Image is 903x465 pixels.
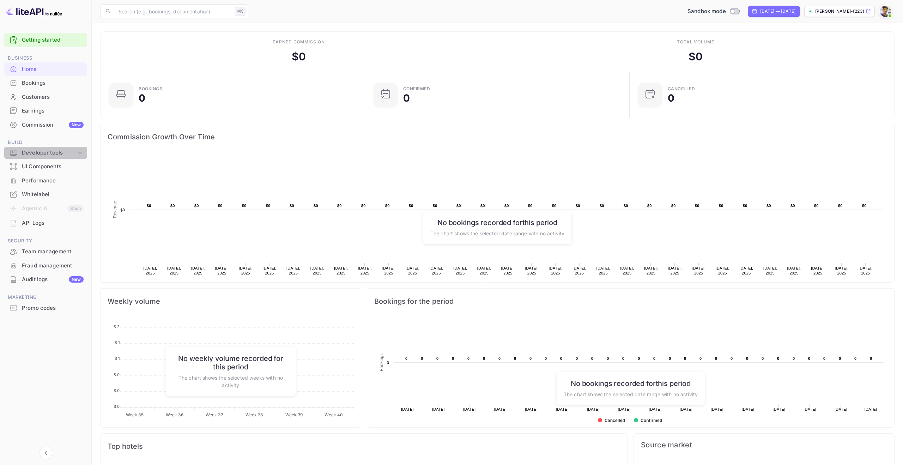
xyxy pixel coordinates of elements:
[716,266,729,275] text: [DATE], 2025
[528,204,533,208] text: $0
[699,356,702,361] text: 0
[144,266,157,275] text: [DATE], 2025
[787,266,801,275] text: [DATE], 2025
[22,79,84,87] div: Bookings
[436,356,438,361] text: 0
[823,356,825,361] text: 0
[711,407,723,411] text: [DATE]
[456,204,461,208] text: $0
[337,204,342,208] text: $0
[838,204,843,208] text: $0
[715,356,717,361] text: 0
[4,160,87,174] div: UI Components
[494,407,507,411] text: [DATE]
[6,6,62,17] img: LiteAPI logo
[290,204,294,208] text: $0
[549,266,563,275] text: [DATE], 2025
[401,407,414,411] text: [DATE]
[4,62,87,76] div: Home
[4,259,87,272] a: Fraud management
[387,361,389,365] text: 0
[310,266,324,275] text: [DATE], 2025
[115,356,120,361] tspan: $ 1
[266,204,271,208] text: $0
[622,356,624,361] text: 0
[880,6,891,17] img: Vinamra Sharma
[108,131,887,143] span: Commission Growth Over Time
[22,304,84,312] div: Promo codes
[406,266,419,275] text: [DATE], 2025
[576,204,580,208] text: $0
[453,266,467,275] text: [DATE], 2025
[4,76,87,89] a: Bookings
[4,174,87,188] div: Performance
[618,407,631,411] text: [DATE]
[4,90,87,104] div: Customers
[564,379,698,387] h6: No bookings recorded for this period
[382,266,395,275] text: [DATE], 2025
[653,356,655,361] text: 0
[839,356,841,361] text: 0
[69,276,84,283] div: New
[504,204,509,208] text: $0
[22,93,84,101] div: Customers
[115,340,120,345] tspan: $ 1
[4,301,87,315] div: Promo codes
[4,104,87,117] a: Earnings
[167,266,181,275] text: [DATE], 2025
[239,266,253,275] text: [DATE], 2025
[22,121,84,129] div: Commission
[379,354,384,372] text: Bookings
[638,356,640,361] text: 0
[552,204,557,208] text: $0
[529,356,532,361] text: 0
[385,204,390,208] text: $0
[854,356,856,361] text: 0
[4,273,87,286] a: Audit logsNew
[644,266,658,275] text: [DATE], 2025
[69,122,84,128] div: New
[4,237,87,245] span: Security
[409,204,413,208] text: $0
[607,356,609,361] text: 0
[525,407,538,411] text: [DATE]
[501,266,515,275] text: [DATE], 2025
[668,93,674,103] div: 0
[647,204,652,208] text: $0
[22,65,84,73] div: Home
[668,87,695,91] div: CANCELLED
[620,266,634,275] text: [DATE], 2025
[314,204,318,208] text: $0
[671,204,676,208] text: $0
[596,266,610,275] text: [DATE], 2025
[560,356,562,361] text: 0
[587,407,600,411] text: [DATE]
[120,208,125,212] text: $0
[361,204,366,208] text: $0
[687,7,726,16] span: Sandbox mode
[4,174,87,187] a: Performance
[605,418,625,423] text: Cancelled
[811,266,825,275] text: [DATE], 2025
[246,412,263,417] tspan: Week 38
[763,266,777,275] text: [DATE], 2025
[4,118,87,131] a: CommissionNew
[677,39,715,45] div: Total volume
[4,147,87,159] div: Developer tools
[4,118,87,132] div: CommissionNew
[334,266,348,275] text: [DATE], 2025
[572,266,586,275] text: [DATE], 2025
[4,216,87,229] a: API Logs
[746,356,748,361] text: 0
[286,266,300,275] text: [DATE], 2025
[172,374,289,389] p: The chart shows the selected weeks with no activity
[126,412,144,417] tspan: Week 35
[649,407,661,411] text: [DATE]
[22,191,84,199] div: Whitelabel
[114,4,232,18] input: Search (e.g. bookings, documentation)
[139,87,162,91] div: Bookings
[685,7,742,16] div: Switch to Production mode
[113,201,117,218] text: Revenue
[835,266,849,275] text: [DATE], 2025
[4,216,87,230] div: API Logs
